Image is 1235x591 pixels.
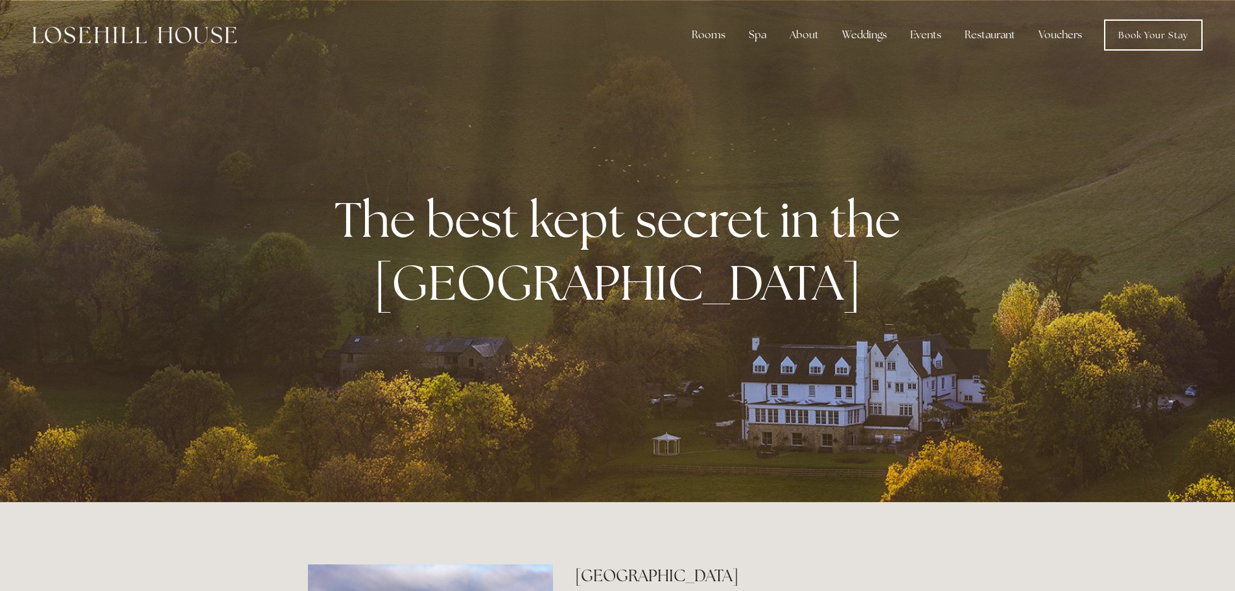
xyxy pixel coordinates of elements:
[954,22,1026,48] div: Restaurant
[1104,19,1203,51] a: Book Your Stay
[575,564,927,587] h2: [GEOGRAPHIC_DATA]
[832,22,897,48] div: Weddings
[1028,22,1092,48] a: Vouchers
[681,22,736,48] div: Rooms
[779,22,829,48] div: About
[335,187,911,315] strong: The best kept secret in the [GEOGRAPHIC_DATA]
[738,22,777,48] div: Spa
[900,22,952,48] div: Events
[32,27,237,43] img: Losehill House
